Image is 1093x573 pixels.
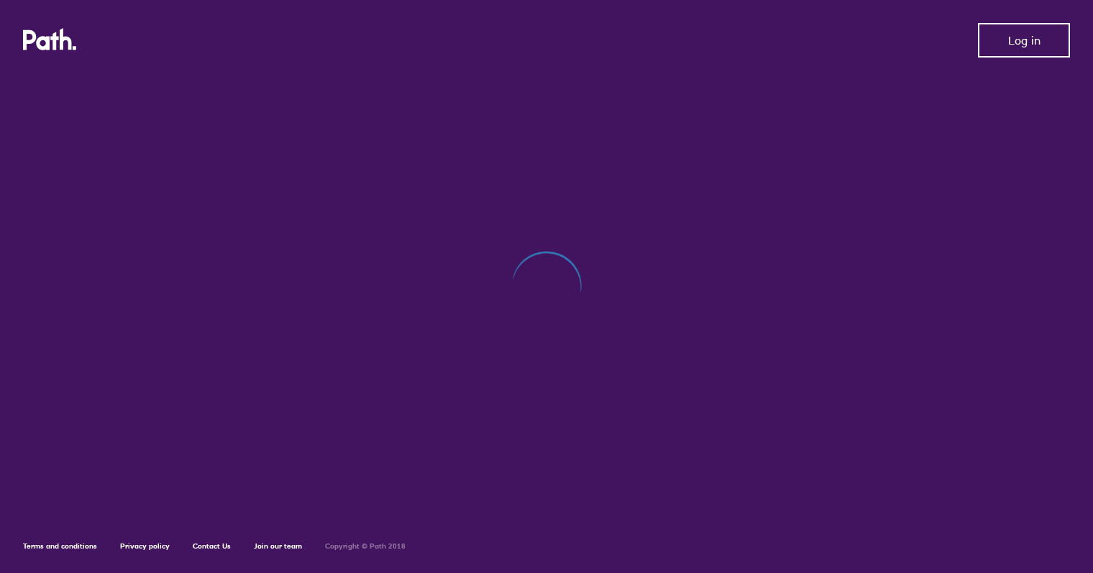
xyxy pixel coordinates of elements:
a: Join our team [254,541,302,551]
a: Terms and conditions [23,541,97,551]
h6: Copyright © Path 2018 [325,542,406,551]
a: Privacy policy [120,541,170,551]
span: Log in [1008,34,1041,47]
button: Log in [978,23,1070,58]
a: Contact Us [193,541,231,551]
